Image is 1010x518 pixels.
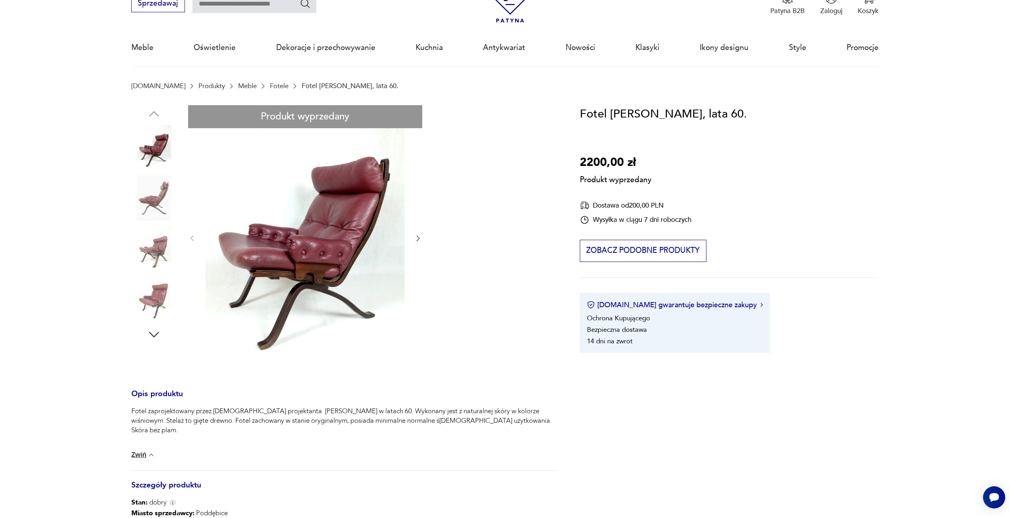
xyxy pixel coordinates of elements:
button: [DOMAIN_NAME] gwarantuje bezpieczne zakupy [587,300,763,310]
a: Meble [238,82,257,90]
p: Patyna B2B [770,6,805,15]
p: Fotel [PERSON_NAME], lata 60. [302,82,398,90]
b: Stan: [131,498,148,507]
h1: Fotel [PERSON_NAME], lata 60. [580,105,747,123]
li: 14 dni na zwrot [587,337,633,346]
a: Meble [131,29,154,66]
img: chevron down [147,451,155,459]
button: Zobacz podobne produkty [580,240,706,262]
a: Nowości [566,29,595,66]
div: Dostawa od 200,00 PLN [580,200,691,210]
p: Zaloguj [820,6,843,15]
a: Antykwariat [483,29,525,66]
a: Produkty [198,82,225,90]
li: Ochrona Kupującego [587,314,650,323]
p: 2200,00 zł [580,154,652,172]
p: Koszyk [858,6,879,15]
a: Dekoracje i przechowywanie [276,29,375,66]
a: Fotele [270,82,289,90]
p: Produkt wyprzedany [580,172,652,185]
a: Style [789,29,806,66]
a: Sprzedawaj [131,1,185,7]
button: Zwiń [131,451,155,459]
img: Ikona certyfikatu [587,301,595,309]
img: Ikona dostawy [580,200,589,210]
a: Ikony designu [700,29,748,66]
span: dobry [131,498,167,507]
img: Ikona strzałki w prawo [760,303,763,307]
li: Bezpieczna dostawa [587,325,647,334]
p: Fotel zaprojektowany przez [DEMOGRAPHIC_DATA] projektanta [PERSON_NAME] w latach 60. Wykonany jes... [131,406,557,435]
a: Klasyki [635,29,660,66]
div: Wysyłka w ciągu 7 dni roboczych [580,215,691,225]
h3: Szczegóły produktu [131,482,557,498]
a: [DOMAIN_NAME] [131,82,185,90]
iframe: Smartsupp widget button [983,486,1005,508]
a: Kuchnia [416,29,443,66]
b: Miasto sprzedawcy : [131,508,194,518]
a: Promocje [846,29,879,66]
h3: Opis produktu [131,391,557,407]
img: Info icon [169,499,176,506]
a: Oświetlenie [194,29,236,66]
